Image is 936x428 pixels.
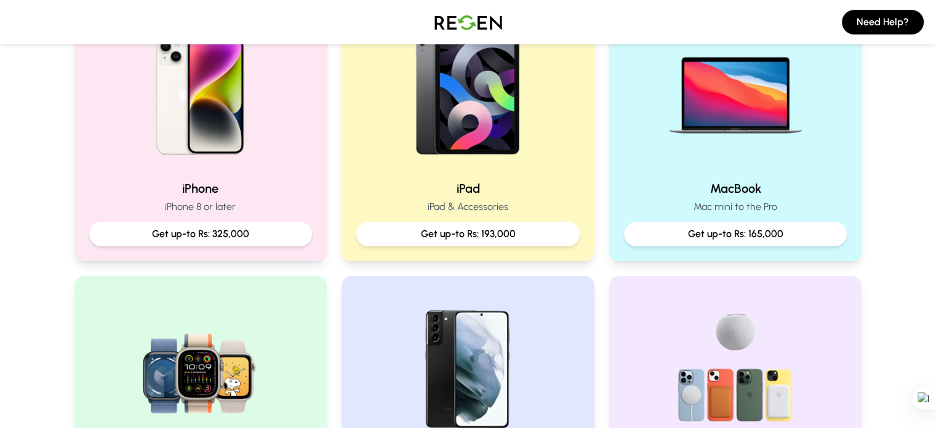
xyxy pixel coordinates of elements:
[624,200,847,214] p: Mac mini to the Pro
[89,200,313,214] p: iPhone 8 or later
[389,12,546,170] img: iPad
[634,227,838,241] p: Get up-to Rs: 165,000
[657,12,814,170] img: MacBook
[842,10,924,34] button: Need Help?
[356,200,580,214] p: iPad & Accessories
[356,180,580,197] h2: iPad
[122,12,279,170] img: iPhone
[89,180,313,197] h2: iPhone
[624,180,847,197] h2: MacBook
[99,227,303,241] p: Get up-to Rs: 325,000
[425,5,511,39] img: Logo
[366,227,570,241] p: Get up-to Rs: 193,000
